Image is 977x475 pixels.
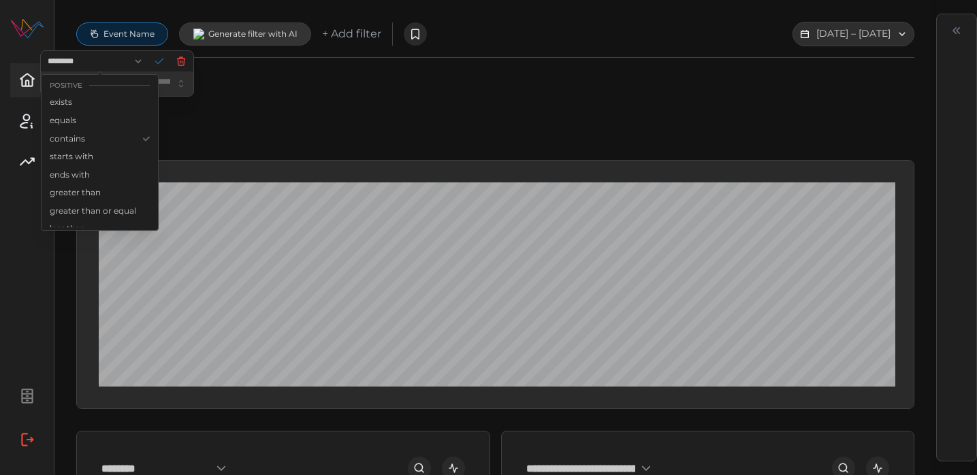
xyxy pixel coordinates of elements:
[208,29,298,39] p: Generate filter with AI
[50,96,72,109] span: exists
[404,22,427,46] button: save predicate
[50,186,101,199] span: greater than
[103,29,155,39] span: Event Name
[50,114,76,127] span: equals
[50,205,136,218] span: greater than or equal
[947,21,966,40] button: Expand chat panel
[792,22,914,46] button: [DATE] – [DATE]
[50,133,85,146] span: contains
[50,169,90,182] span: ends with
[193,29,204,39] img: AI
[50,150,93,163] span: starts with
[322,26,381,43] p: + Add filter
[50,223,86,235] span: less than
[44,78,155,94] div: POSITIVE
